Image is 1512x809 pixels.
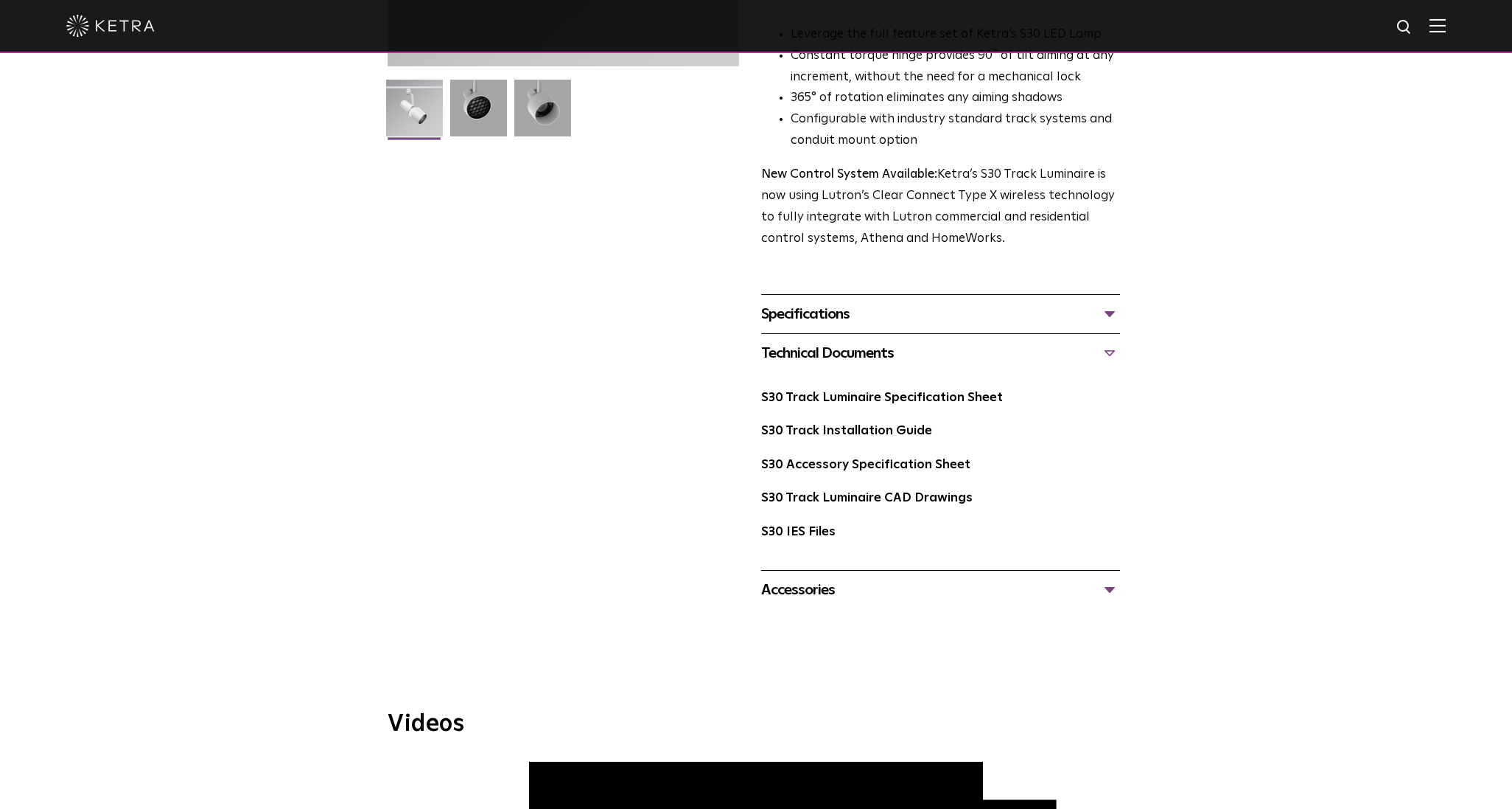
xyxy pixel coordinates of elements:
strong: New Control System Available: [761,168,937,181]
img: 9e3d97bd0cf938513d6e [514,80,571,147]
a: S30 Accessory Specification Sheet [761,459,970,471]
img: Hamburger%20Nav.svg [1429,18,1446,32]
img: S30-Track-Luminaire-2021-Web-Square [386,80,443,147]
img: ketra-logo-2019-white [66,15,155,37]
div: Accessories [761,578,1120,602]
a: S30 Track Installation Guide [761,425,932,437]
img: search icon [1396,18,1414,37]
img: 3b1b0dc7630e9da69e6b [450,80,507,147]
li: Constant torque hinge provides 90° of tilt aiming at any increment, without the need for a mechan... [791,46,1120,88]
li: 365° of rotation eliminates any aiming shadows [791,88,1120,109]
div: Specifications [761,302,1120,326]
h3: Videos [388,712,1124,736]
div: Technical Documents [761,341,1120,365]
a: S30 Track Luminaire CAD Drawings [761,492,973,504]
p: Ketra’s S30 Track Luminaire is now using Lutron’s Clear Connect Type X wireless technology to ful... [761,164,1120,250]
a: S30 Track Luminaire Specification Sheet [761,392,1003,404]
li: Configurable with industry standard track systems and conduit mount option [791,109,1120,152]
a: S30 IES Files [761,526,836,538]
